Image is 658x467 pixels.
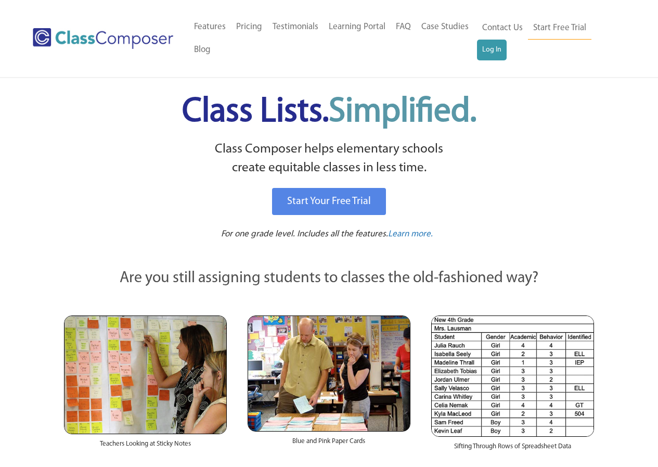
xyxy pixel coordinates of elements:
[287,196,371,207] span: Start Your Free Trial
[388,230,433,238] span: Learn more.
[189,16,231,39] a: Features
[324,16,391,39] a: Learning Portal
[221,230,388,238] span: For one grade level. Includes all the features.
[182,95,476,129] span: Class Lists.
[267,16,324,39] a: Testimonials
[231,16,267,39] a: Pricing
[388,228,433,241] a: Learn more.
[431,437,594,462] div: Sifting Through Rows of Spreadsheet Data
[477,40,507,60] a: Log In
[62,140,596,178] p: Class Composer helps elementary schools create equitable classes in less time.
[64,315,227,434] img: Teachers Looking at Sticky Notes
[248,432,410,457] div: Blue and Pink Paper Cards
[431,315,594,437] img: Spreadsheets
[416,16,474,39] a: Case Studies
[391,16,416,39] a: FAQ
[64,267,595,290] p: Are you still assigning students to classes the old-fashioned way?
[248,315,410,432] img: Blue and Pink Paper Cards
[329,95,476,129] span: Simplified.
[477,17,528,40] a: Contact Us
[189,16,477,61] nav: Header Menu
[189,39,216,61] a: Blog
[528,17,591,40] a: Start Free Trial
[272,188,386,215] a: Start Your Free Trial
[64,434,227,459] div: Teachers Looking at Sticky Notes
[477,17,617,60] nav: Header Menu
[33,28,173,49] img: Class Composer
